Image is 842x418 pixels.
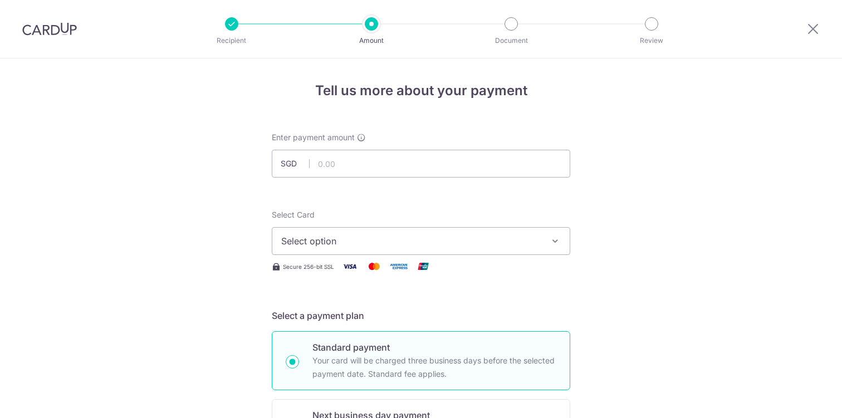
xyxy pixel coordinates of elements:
[412,259,434,273] img: Union Pay
[470,35,552,46] p: Document
[363,259,385,273] img: Mastercard
[339,259,361,273] img: Visa
[272,227,570,255] button: Select option
[312,341,556,354] p: Standard payment
[281,158,310,169] span: SGD
[283,262,334,271] span: Secure 256-bit SSL
[281,234,541,248] span: Select option
[272,81,570,101] h4: Tell us more about your payment
[272,150,570,178] input: 0.00
[272,210,315,219] span: translation missing: en.payables.payment_networks.credit_card.summary.labels.select_card
[272,309,570,322] h5: Select a payment plan
[312,354,556,381] p: Your card will be charged three business days before the selected payment date. Standard fee appl...
[610,35,693,46] p: Review
[272,132,355,143] span: Enter payment amount
[190,35,273,46] p: Recipient
[388,259,410,273] img: American Express
[22,22,77,36] img: CardUp
[330,35,413,46] p: Amount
